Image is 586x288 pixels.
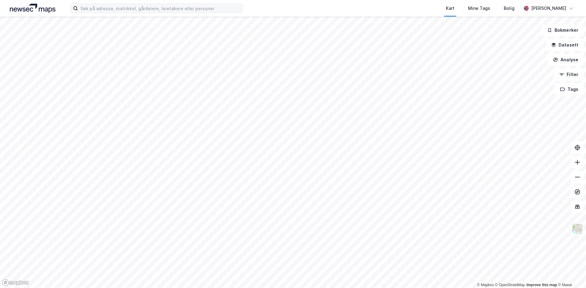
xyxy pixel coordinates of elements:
a: Mapbox [477,283,494,287]
img: logo.a4113a55bc3d86da70a041830d287a7e.svg [10,4,55,13]
button: Datasett [546,39,584,51]
button: Filter [554,68,584,81]
a: Improve this map [527,283,557,287]
img: Z [572,223,583,235]
a: OpenStreetMap [495,283,525,287]
button: Bokmerker [542,24,584,36]
a: Mapbox homepage [2,279,29,286]
input: Søk på adresse, matrikkel, gårdeiere, leietakere eller personer [78,4,242,13]
button: Tags [555,83,584,95]
div: Bolig [504,5,515,12]
div: Mine Tags [468,5,490,12]
iframe: Chat Widget [555,258,586,288]
div: Kart [446,5,454,12]
div: [PERSON_NAME] [531,5,566,12]
button: Analyse [548,54,584,66]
